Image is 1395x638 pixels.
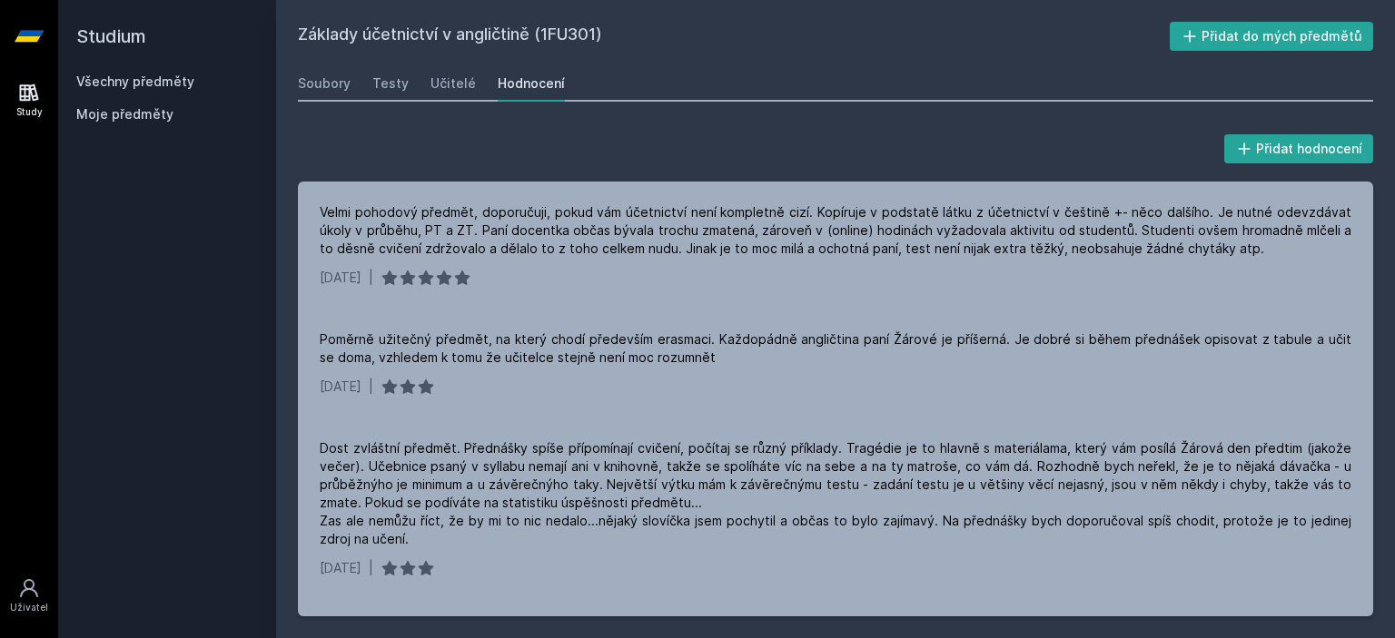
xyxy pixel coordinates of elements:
a: Study [4,73,54,128]
div: [DATE] [320,378,361,396]
div: Hodnocení [498,74,565,93]
div: | [369,559,373,577]
div: [DATE] [320,559,361,577]
div: | [369,269,373,287]
a: Testy [372,65,409,102]
a: Uživatel [4,568,54,623]
span: Moje předměty [76,105,173,123]
div: Dost zvláštní předmět. Přednášky spíše přípomínají cvičení, počítaj se různý příklady. Tragédie j... [320,439,1351,548]
div: Učitelé [430,74,476,93]
a: Učitelé [430,65,476,102]
h2: Základy účetnictví v angličtině (1FU301) [298,22,1170,51]
a: Hodnocení [498,65,565,102]
div: [DATE] [320,269,361,287]
div: Testy [372,74,409,93]
div: Soubory [298,74,351,93]
div: Poměrně užitečný předmět, na který chodí především erasmaci. Každopádně angličtina paní Žárové je... [320,330,1351,367]
button: Přidat hodnocení [1224,134,1374,163]
div: | [369,378,373,396]
div: Uživatel [10,601,48,614]
a: Všechny předměty [76,74,194,89]
button: Přidat do mých předmětů [1170,22,1374,51]
a: Soubory [298,65,351,102]
div: Velmi pohodový předmět, doporučuji, pokud vám účetnictví není kompletně cizí. Kopíruje v podstatě... [320,203,1351,258]
div: Study [16,105,43,119]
